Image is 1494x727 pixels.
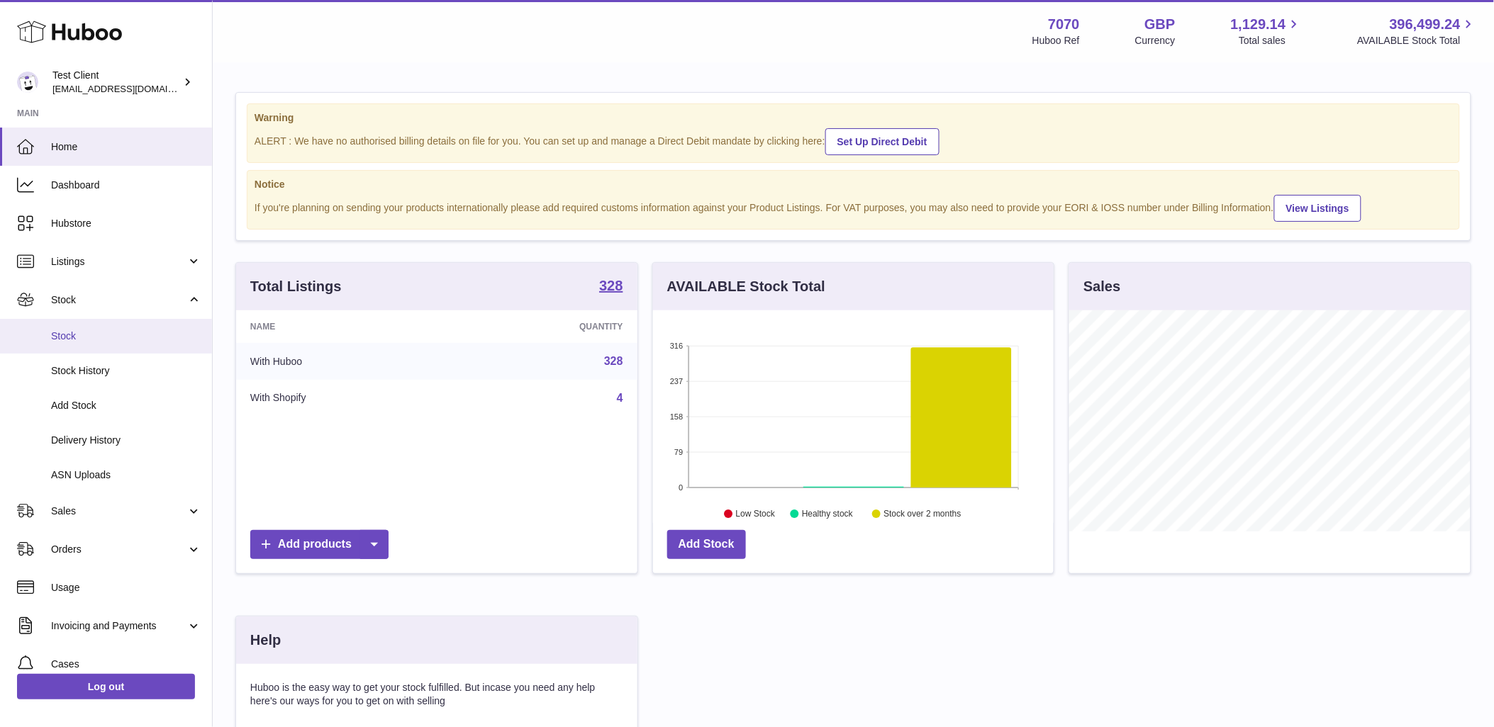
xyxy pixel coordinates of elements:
[1357,34,1477,47] span: AVAILABLE Stock Total
[667,530,746,559] a: Add Stock
[250,530,389,559] a: Add products
[670,412,683,421] text: 158
[51,255,186,269] span: Listings
[51,179,201,192] span: Dashboard
[670,342,683,350] text: 316
[1032,34,1080,47] div: Huboo Ref
[52,83,208,94] span: [EMAIL_ADDRESS][DOMAIN_NAME]
[1274,195,1361,222] a: View Listings
[255,126,1452,155] div: ALERT : We have no authorised billing details on file for you. You can set up and manage a Direct...
[1135,34,1176,47] div: Currency
[679,483,683,492] text: 0
[250,681,623,708] p: Huboo is the easy way to get your stock fulfilled. But incase you need any help here's our ways f...
[51,140,201,154] span: Home
[670,377,683,385] text: 237
[599,278,623,293] strong: 328
[250,631,281,650] h3: Help
[51,468,201,482] span: ASN Uploads
[883,509,961,519] text: Stock over 2 months
[51,658,201,671] span: Cases
[17,72,38,93] img: QATestClientTwo@hubboo.co.uk
[1390,15,1461,34] span: 396,499.24
[51,399,201,412] span: Add Stock
[452,310,637,343] th: Quantity
[1357,15,1477,47] a: 396,499.24 AVAILABLE Stock Total
[1231,15,1286,34] span: 1,129.14
[599,278,623,295] a: 328
[825,128,940,155] a: Set Up Direct Debit
[1144,15,1175,34] strong: GBP
[51,543,186,556] span: Orders
[255,193,1452,222] div: If you're planning on sending your products internationally please add required customs informati...
[250,277,342,296] h3: Total Listings
[52,69,180,96] div: Test Client
[802,509,854,519] text: Healthy stock
[236,380,452,417] td: With Shopify
[51,619,186,633] span: Invoicing and Payments
[51,505,186,518] span: Sales
[604,355,623,367] a: 328
[51,293,186,307] span: Stock
[736,509,776,519] text: Low Stock
[1048,15,1080,34] strong: 7070
[51,364,201,378] span: Stock History
[1231,15,1303,47] a: 1,129.14 Total sales
[255,111,1452,125] strong: Warning
[51,217,201,230] span: Hubstore
[17,674,195,699] a: Log out
[255,178,1452,191] strong: Notice
[51,581,201,594] span: Usage
[617,392,623,404] a: 4
[667,277,825,296] h3: AVAILABLE Stock Total
[674,448,683,456] text: 79
[1083,277,1120,296] h3: Sales
[236,343,452,380] td: With Huboo
[51,434,201,447] span: Delivery History
[51,329,201,343] span: Stock
[236,310,452,343] th: Name
[1239,34,1302,47] span: Total sales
